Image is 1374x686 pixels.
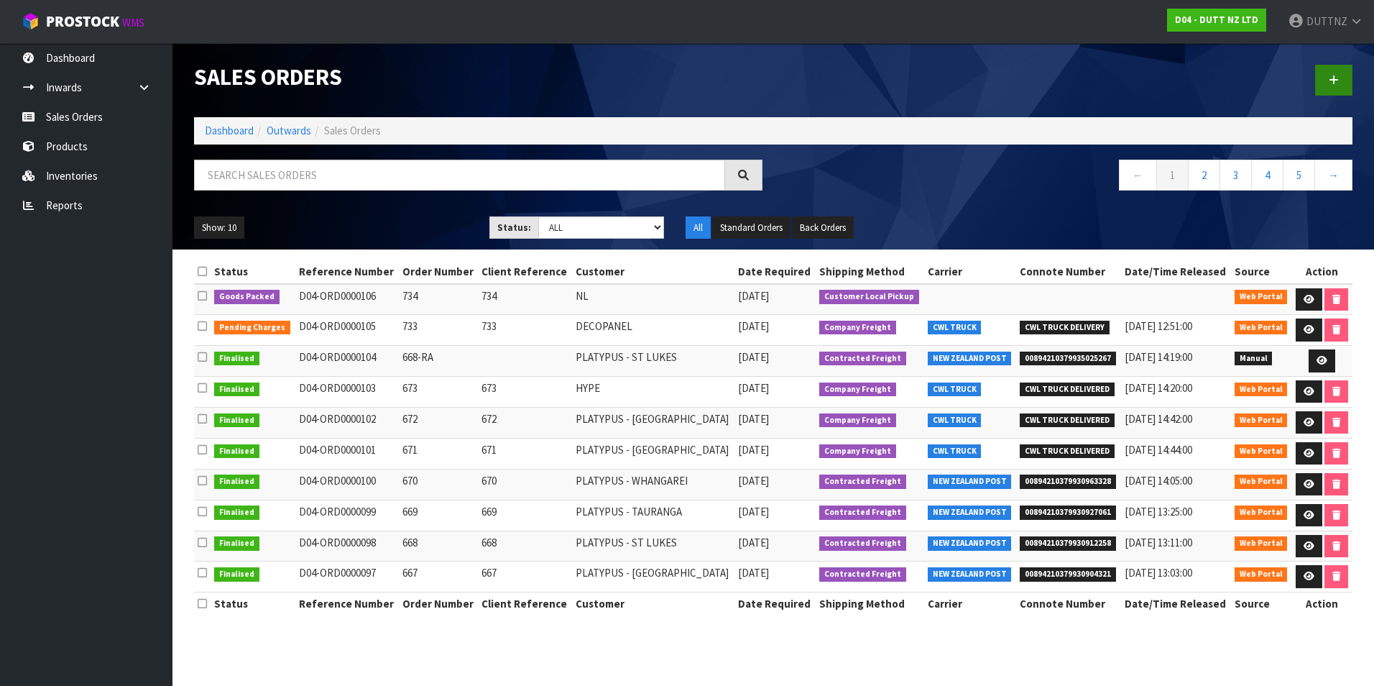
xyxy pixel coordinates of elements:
[478,500,572,531] td: 669
[819,475,906,489] span: Contracted Freight
[816,593,924,616] th: Shipping Method
[1016,593,1121,616] th: Connote Number
[478,593,572,616] th: Client Reference
[819,383,896,397] span: Company Freight
[478,315,572,346] td: 733
[295,346,399,377] td: D04-ORD0000104
[1125,412,1192,426] span: [DATE] 14:42:00
[1235,444,1288,459] span: Web Portal
[194,65,762,90] h1: Sales Orders
[1016,260,1121,283] th: Connote Number
[478,260,572,283] th: Client Reference
[267,124,311,137] a: Outwards
[295,469,399,500] td: D04-ORD0000100
[928,352,1012,366] span: NEW ZEALAND POST
[1188,160,1220,191] a: 2
[295,407,399,438] td: D04-ORD0000102
[324,124,381,137] span: Sales Orders
[1235,290,1288,304] span: Web Portal
[738,412,769,426] span: [DATE]
[1119,160,1157,191] a: ←
[572,315,734,346] td: DECOPANEL
[572,407,734,438] td: PLATYPUS - [GEOGRAPHIC_DATA]
[738,319,769,333] span: [DATE]
[819,536,906,551] span: Contracted Freight
[928,321,982,335] span: CWL TRUCK
[1020,413,1115,428] span: CWL TRUCK DELIVERED
[211,260,295,283] th: Status
[819,413,896,428] span: Company Freight
[738,350,769,364] span: [DATE]
[497,221,531,234] strong: Status:
[928,567,1012,582] span: NEW ZEALAND POST
[22,12,40,30] img: cube-alt.png
[1283,160,1315,191] a: 5
[295,593,399,616] th: Reference Number
[1235,475,1288,489] span: Web Portal
[46,12,119,31] span: ProStock
[738,474,769,488] span: [DATE]
[399,346,479,377] td: 668-RA
[712,216,790,239] button: Standard Orders
[122,16,144,29] small: WMS
[478,376,572,407] td: 673
[1125,443,1192,457] span: [DATE] 14:44:00
[1314,160,1352,191] a: →
[399,438,479,469] td: 671
[738,443,769,457] span: [DATE]
[1020,352,1116,366] span: 00894210379935025267
[1292,260,1352,283] th: Action
[1125,536,1192,549] span: [DATE] 13:11:00
[205,124,254,137] a: Dashboard
[1125,319,1192,333] span: [DATE] 12:51:00
[399,531,479,562] td: 668
[738,381,769,395] span: [DATE]
[1125,566,1192,580] span: [DATE] 13:03:00
[1306,14,1347,28] span: DUTTNZ
[214,383,259,397] span: Finalised
[214,475,259,489] span: Finalised
[1020,536,1116,551] span: 00894210379930912258
[738,536,769,549] span: [DATE]
[928,475,1012,489] span: NEW ZEALAND POST
[295,260,399,283] th: Reference Number
[295,438,399,469] td: D04-ORD0000101
[1020,444,1115,459] span: CWL TRUCK DELIVERED
[399,315,479,346] td: 733
[399,284,479,315] td: 734
[295,376,399,407] td: D04-ORD0000103
[295,531,399,562] td: D04-ORD0000098
[399,469,479,500] td: 670
[1156,160,1189,191] a: 1
[928,444,982,459] span: CWL TRUCK
[214,536,259,551] span: Finalised
[295,500,399,531] td: D04-ORD0000099
[399,500,479,531] td: 669
[214,444,259,459] span: Finalised
[572,376,734,407] td: HYPE
[792,216,854,239] button: Back Orders
[1235,383,1288,397] span: Web Portal
[819,290,919,304] span: Customer Local Pickup
[572,284,734,315] td: NL
[1020,475,1116,489] span: 00894210379930963328
[928,506,1012,520] span: NEW ZEALAND POST
[1235,506,1288,520] span: Web Portal
[1020,567,1116,582] span: 00894210379930904321
[572,469,734,500] td: PLATYPUS - WHANGAREI
[295,315,399,346] td: D04-ORD0000105
[399,562,479,593] td: 667
[738,289,769,303] span: [DATE]
[194,160,725,191] input: Search sales orders
[478,531,572,562] td: 668
[295,284,399,315] td: D04-ORD0000106
[784,160,1352,195] nav: Page navigation
[1125,474,1192,488] span: [DATE] 14:05:00
[738,566,769,580] span: [DATE]
[819,567,906,582] span: Contracted Freight
[1235,321,1288,335] span: Web Portal
[214,321,290,335] span: Pending Charges
[572,500,734,531] td: PLATYPUS - TAURANGA
[1231,593,1292,616] th: Source
[214,290,280,304] span: Goods Packed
